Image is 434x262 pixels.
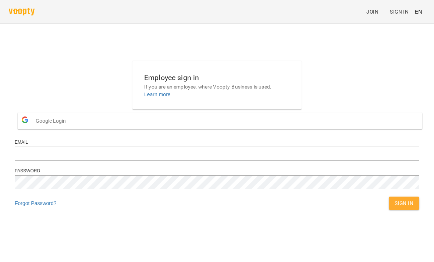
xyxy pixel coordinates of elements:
span: Sign In [395,199,413,208]
div: Password [15,168,419,174]
a: Learn more [144,91,171,97]
span: Sign In [390,7,409,16]
button: Sign In [389,197,419,210]
button: Employee sign inIf you are an employee, where Voopty-Business is used.Learn more [138,66,296,104]
a: Join [363,5,387,18]
button: Google Login [18,112,422,129]
span: Google Login [36,114,70,128]
a: Forgot Password? [15,200,57,206]
img: voopty.png [9,8,35,15]
button: EN [412,5,425,18]
div: Email [15,139,419,146]
span: Join [366,7,378,16]
span: EN [415,8,422,15]
a: Sign In [387,5,412,18]
p: If you are an employee, where Voopty-Business is used. [144,83,290,91]
h6: Employee sign in [144,72,290,83]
